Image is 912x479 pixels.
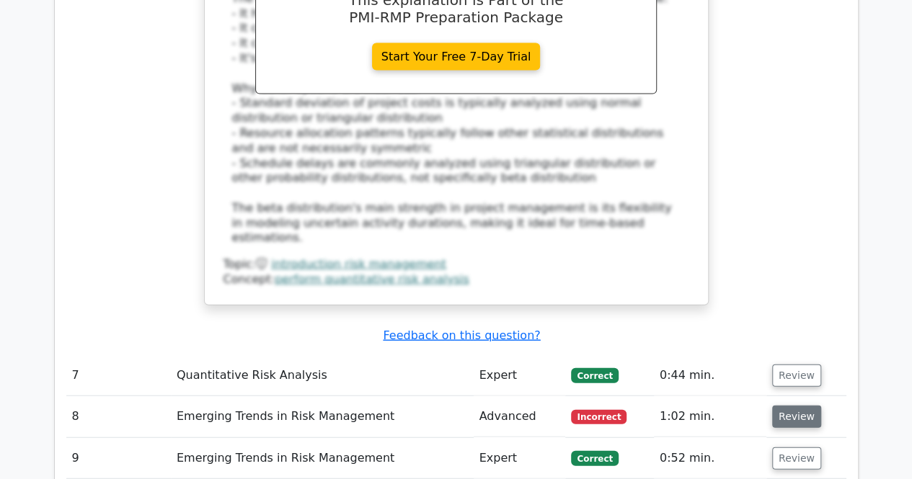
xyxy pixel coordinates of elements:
[571,410,627,424] span: Incorrect
[772,364,821,387] button: Review
[66,438,171,479] td: 9
[271,257,446,271] a: introduction risk management
[66,355,171,396] td: 7
[772,406,821,428] button: Review
[223,272,689,287] div: Concept:
[571,368,618,382] span: Correct
[372,43,541,71] a: Start Your Free 7-Day Trial
[654,438,766,479] td: 0:52 min.
[171,438,474,479] td: Emerging Trends in Risk Management
[223,257,689,272] div: Topic:
[66,396,171,437] td: 8
[571,451,618,465] span: Correct
[474,355,566,396] td: Expert
[654,396,766,437] td: 1:02 min.
[383,328,540,342] a: Feedback on this question?
[171,355,474,396] td: Quantitative Risk Analysis
[772,447,821,470] button: Review
[171,396,474,437] td: Emerging Trends in Risk Management
[474,396,566,437] td: Advanced
[654,355,766,396] td: 0:44 min.
[275,272,469,286] a: perform quantitative risk analysis
[474,438,566,479] td: Expert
